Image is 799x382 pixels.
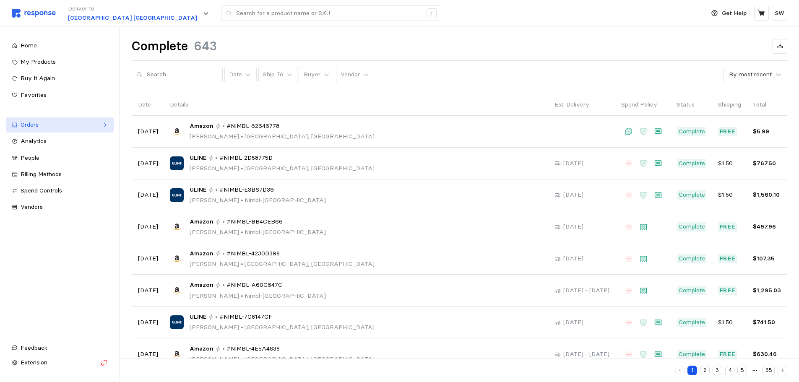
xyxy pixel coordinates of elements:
[299,67,334,83] button: Buyer
[21,42,37,49] span: Home
[725,366,735,375] button: 4
[21,74,55,82] span: Buy It Again
[718,159,741,168] p: $1.50
[190,355,375,364] p: [PERSON_NAME] [GEOGRAPHIC_DATA], [GEOGRAPHIC_DATA]
[219,312,272,322] span: #NIMBL-7C8147CF
[563,254,583,263] p: [DATE]
[147,67,218,82] input: Search
[753,100,781,109] p: Total
[12,9,56,18] img: svg%3e
[226,344,280,353] span: #NIMBL-4E5A4838
[679,350,705,359] p: Complete
[190,323,375,332] p: [PERSON_NAME] [GEOGRAPHIC_DATA], [GEOGRAPHIC_DATA]
[170,315,184,329] img: ULINE
[336,67,374,83] button: Vendor
[239,260,245,268] span: •
[190,132,375,141] p: [PERSON_NAME] [GEOGRAPHIC_DATA], [GEOGRAPHIC_DATA]
[258,67,297,83] button: Ship To
[6,71,114,86] a: Buy It Again
[190,164,375,173] p: [PERSON_NAME] [GEOGRAPHIC_DATA], [GEOGRAPHIC_DATA]
[215,153,218,163] p: •
[138,286,158,295] p: [DATE]
[563,190,583,200] p: [DATE]
[563,350,609,359] p: [DATE] - [DATE]
[720,254,736,263] p: Free
[170,156,184,170] img: ULINE
[722,9,747,18] p: Get Help
[239,164,245,172] span: •
[222,249,225,258] p: •
[679,222,705,231] p: Complete
[775,9,784,18] p: SW
[6,134,114,149] a: Analytics
[190,249,213,258] span: Amazon
[729,70,772,79] div: By most recent
[753,127,781,136] p: $5.99
[226,122,279,131] span: #NIMBL-62646778
[6,340,114,356] button: Feedback
[190,228,326,237] p: [PERSON_NAME] Nimbl-[GEOGRAPHIC_DATA]
[763,366,775,375] button: 65
[190,281,213,290] span: Amazon
[222,281,225,290] p: •
[21,137,47,145] span: Analytics
[700,366,710,375] button: 2
[720,286,736,295] p: Free
[68,4,197,13] p: Deliver to
[621,100,665,109] p: Spend Policy
[718,318,741,327] p: $1.50
[132,38,188,55] h1: Complete
[239,355,245,363] span: •
[554,100,609,109] p: Est. Delivery
[753,286,781,295] p: $1,295.03
[190,291,326,301] p: [PERSON_NAME] Nimbl-[GEOGRAPHIC_DATA]
[21,91,47,99] span: Favorites
[563,318,583,327] p: [DATE]
[68,13,197,23] p: [GEOGRAPHIC_DATA] [GEOGRAPHIC_DATA]
[737,366,747,375] button: 5
[679,159,705,168] p: Complete
[170,252,184,265] img: Amazon
[6,117,114,133] a: Orders
[753,350,781,359] p: $630.46
[6,183,114,198] a: Spend Controls
[687,366,697,375] button: 1
[753,190,781,200] p: $1,560.10
[341,70,360,79] p: Vendor
[753,222,781,231] p: $497.96
[718,100,741,109] p: Shipping
[679,286,705,295] p: Complete
[753,159,781,168] p: $767.50
[718,190,741,200] p: $1.50
[190,344,213,353] span: Amazon
[170,220,184,234] img: Amazon
[753,254,781,263] p: $107.35
[219,185,274,195] span: #NIMBL-E3B67D39
[239,292,245,299] span: •
[679,318,705,327] p: Complete
[236,6,422,21] input: Search for a product name or SKU
[194,38,217,55] h1: 643
[190,260,375,269] p: [PERSON_NAME] [GEOGRAPHIC_DATA], [GEOGRAPHIC_DATA]
[226,281,282,290] span: #NIMBL-A60C647C
[138,127,158,136] p: [DATE]
[222,344,225,353] p: •
[6,200,114,215] a: Vendors
[21,154,39,161] span: People
[190,217,213,226] span: Amazon
[679,127,705,136] p: Complete
[6,38,114,53] a: Home
[138,190,158,200] p: [DATE]
[226,217,283,226] span: #NIMBL-BB4CEB66
[21,203,43,210] span: Vendors
[706,5,752,21] button: Get Help
[679,254,705,263] p: Complete
[229,70,242,79] div: Date
[563,286,609,295] p: [DATE] - [DATE]
[215,312,218,322] p: •
[21,187,62,194] span: Spend Controls
[6,167,114,182] a: Billing Methods
[772,6,787,21] button: SW
[222,217,225,226] p: •
[138,254,158,263] p: [DATE]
